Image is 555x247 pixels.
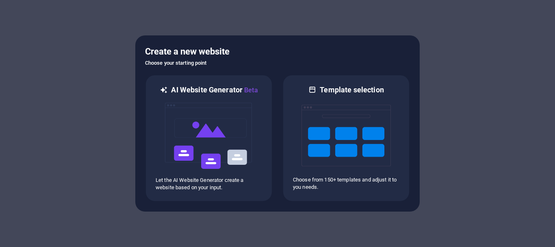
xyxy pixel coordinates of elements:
[282,74,410,202] div: Template selectionChoose from 150+ templates and adjust it to you needs.
[293,176,399,191] p: Choose from 150+ templates and adjust it to you needs.
[243,86,258,94] span: Beta
[145,74,273,202] div: AI Website GeneratorBetaaiLet the AI Website Generator create a website based on your input.
[171,85,258,95] h6: AI Website Generator
[145,45,410,58] h5: Create a new website
[164,95,254,177] img: ai
[156,177,262,191] p: Let the AI Website Generator create a website based on your input.
[145,58,410,68] h6: Choose your starting point
[320,85,384,95] h6: Template selection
